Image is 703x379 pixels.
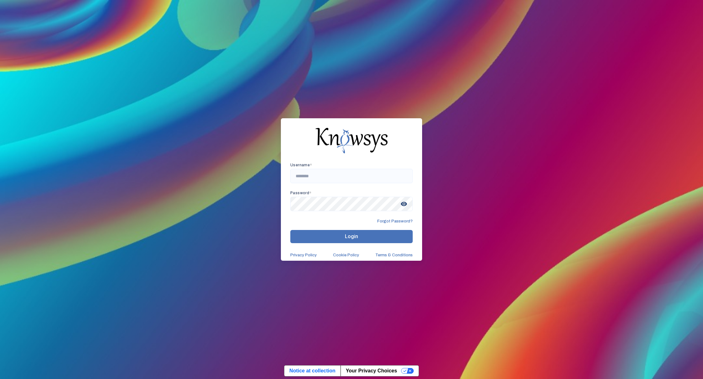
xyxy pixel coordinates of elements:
a: Cookie Policy [333,253,359,258]
button: Your Privacy Choices [341,366,419,376]
a: Notice at collection [284,366,341,376]
span: Forgot Password? [377,219,413,224]
span: Login [345,233,358,239]
a: Privacy Policy [290,253,317,258]
app-required-indication: Password [290,191,312,195]
img: knowsys-logo.png [315,128,388,153]
app-required-indication: Username [290,163,312,167]
button: Login [290,230,413,243]
span: visibility [398,198,410,210]
a: Terms & Conditions [375,253,413,258]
